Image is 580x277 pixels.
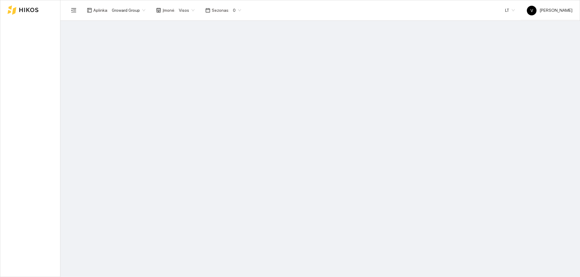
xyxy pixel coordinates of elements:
[87,8,92,13] span: layout
[156,8,161,13] span: shop
[179,6,195,15] span: Visos
[530,6,533,15] span: V
[212,7,229,14] span: Sezonas :
[163,7,175,14] span: Įmonė :
[505,6,515,15] span: LT
[527,8,572,13] span: [PERSON_NAME]
[68,4,80,16] button: menu-fold
[112,6,145,15] span: Groward Group
[71,8,76,13] span: menu-fold
[233,6,241,15] span: 0
[93,7,108,14] span: Aplinka :
[205,8,210,13] span: calendar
